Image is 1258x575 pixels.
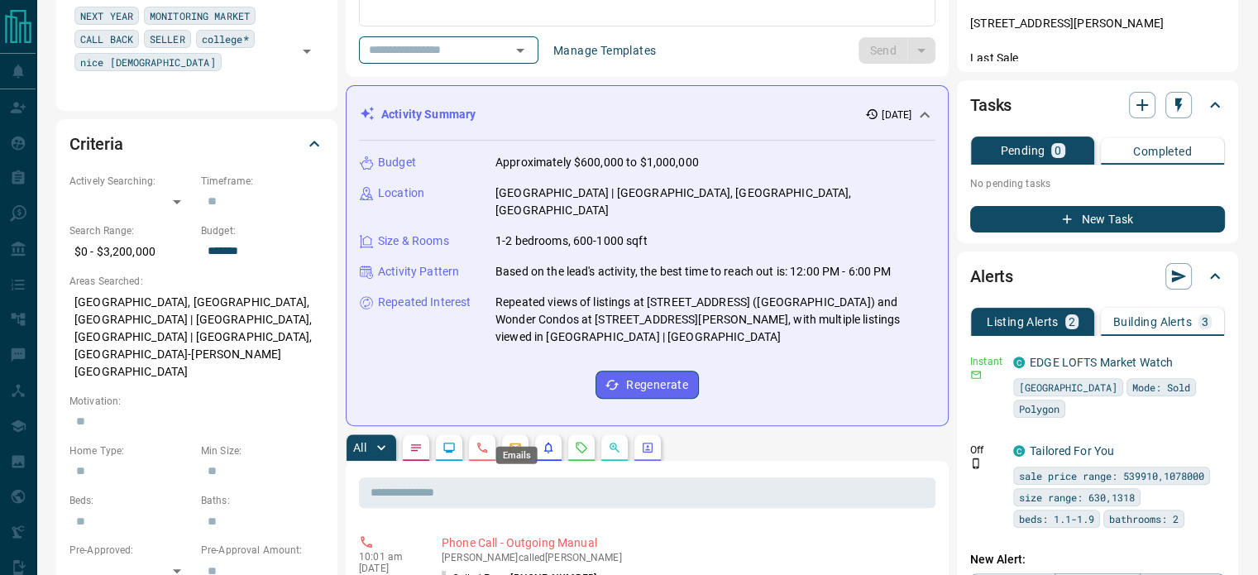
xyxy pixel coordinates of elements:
svg: Notes [409,441,423,454]
svg: Opportunities [608,441,621,454]
h2: Criteria [69,131,123,157]
p: 1-2 bedrooms, 600-1000 sqft [495,232,648,250]
p: 0 [1055,145,1061,156]
p: Beds: [69,493,193,508]
span: MONITORING MARKET [150,7,250,24]
p: Pending [1000,145,1045,156]
p: Budget: [201,223,324,238]
span: Polygon [1019,400,1059,417]
div: Tasks [970,85,1225,125]
a: Tailored For You [1030,444,1114,458]
p: [PERSON_NAME] called [PERSON_NAME] [442,552,929,563]
svg: Lead Browsing Activity [442,441,456,454]
div: Alerts [970,256,1225,296]
p: $0 - $3,200,000 [69,238,193,266]
p: Instant [970,354,1003,369]
p: Repeated Interest [378,294,471,311]
svg: Email [970,369,982,381]
p: Motivation: [69,394,324,409]
p: Search Range: [69,223,193,238]
span: college* [202,31,249,47]
p: [GEOGRAPHIC_DATA], [GEOGRAPHIC_DATA], [GEOGRAPHIC_DATA] | [GEOGRAPHIC_DATA], [GEOGRAPHIC_DATA] | ... [69,289,324,386]
p: Home Type: [69,443,193,458]
span: beds: 1.1-1.9 [1019,510,1094,527]
p: [GEOGRAPHIC_DATA] | [GEOGRAPHIC_DATA], [GEOGRAPHIC_DATA], [GEOGRAPHIC_DATA] [495,184,935,219]
p: [DATE] [359,563,417,574]
p: Approximately $600,000 to $1,000,000 [495,154,699,171]
svg: Listing Alerts [542,441,555,454]
p: Budget [378,154,416,171]
span: SELLER [150,31,185,47]
p: 10:01 am [359,551,417,563]
p: Size & Rooms [378,232,449,250]
button: Manage Templates [543,37,666,64]
div: Activity Summary[DATE] [360,99,935,130]
p: Location [378,184,424,202]
p: Pre-Approved: [69,543,193,558]
span: bathrooms: 2 [1109,510,1179,527]
p: Timeframe: [201,174,324,189]
span: NEXT YEAR [80,7,133,24]
p: Activity Summary [381,106,476,123]
p: 3 [1202,316,1208,328]
button: New Task [970,206,1225,232]
p: Listing Alerts [987,316,1059,328]
p: Building Alerts [1113,316,1192,328]
span: CALL BACK [80,31,133,47]
h2: Alerts [970,263,1013,290]
svg: Push Notification Only [970,458,982,469]
p: Min Size: [201,443,324,458]
p: Baths: [201,493,324,508]
p: Off [970,443,1003,458]
div: Emails [496,447,538,464]
p: Activity Pattern [378,263,459,280]
span: nice [DEMOGRAPHIC_DATA] [80,54,216,70]
p: Phone Call - Outgoing Manual [442,534,929,552]
div: Criteria [69,124,324,164]
p: 2 [1069,316,1075,328]
p: Based on the lead's activity, the best time to reach out is: 12:00 PM - 6:00 PM [495,263,891,280]
span: sale price range: 539910,1078000 [1019,467,1204,484]
button: Open [509,39,532,62]
p: New Alert: [970,551,1225,568]
p: All [353,442,366,453]
svg: Requests [575,441,588,454]
h2: Tasks [970,92,1012,118]
div: split button [859,37,935,64]
p: [DATE] [882,108,911,122]
p: Pre-Approval Amount: [201,543,324,558]
span: [GEOGRAPHIC_DATA] [1019,379,1117,395]
div: condos.ca [1013,357,1025,368]
span: Mode: Sold [1132,379,1190,395]
p: No pending tasks [970,171,1225,196]
p: Completed [1133,146,1192,157]
svg: Calls [476,441,489,454]
p: Actively Searching: [69,174,193,189]
a: EDGE LOFTS Market Watch [1030,356,1173,369]
button: Regenerate [596,371,699,399]
button: Open [295,40,318,63]
p: Repeated views of listings at [STREET_ADDRESS] ([GEOGRAPHIC_DATA]) and Wonder Condos at [STREET_A... [495,294,935,346]
div: condos.ca [1013,445,1025,457]
svg: Agent Actions [641,441,654,454]
p: Areas Searched: [69,274,324,289]
span: size range: 630,1318 [1019,489,1135,506]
